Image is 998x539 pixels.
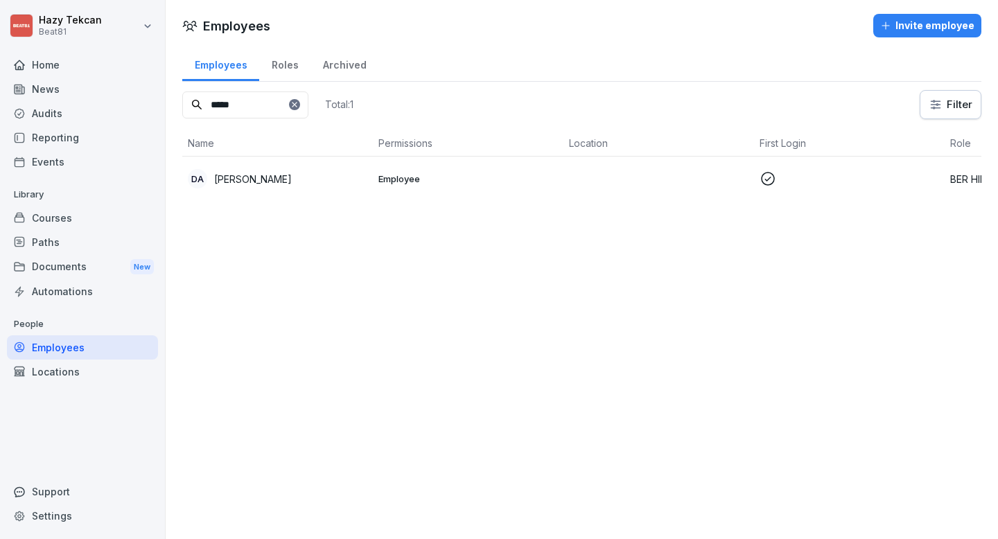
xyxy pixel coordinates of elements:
[182,130,373,157] th: Name
[7,101,158,125] a: Audits
[7,504,158,528] a: Settings
[929,98,972,112] div: Filter
[39,15,102,26] p: Hazy Tekcan
[7,53,158,77] a: Home
[7,360,158,384] a: Locations
[7,254,158,280] div: Documents
[7,254,158,280] a: DocumentsNew
[214,172,292,186] p: [PERSON_NAME]
[7,313,158,335] p: People
[7,184,158,206] p: Library
[754,130,945,157] th: First Login
[7,77,158,101] a: News
[563,130,754,157] th: Location
[188,169,207,188] div: DA
[7,479,158,504] div: Support
[130,259,154,275] div: New
[39,27,102,37] p: Beat81
[873,14,981,37] button: Invite employee
[203,17,270,35] h1: Employees
[7,150,158,174] a: Events
[880,18,974,33] div: Invite employee
[7,230,158,254] a: Paths
[7,125,158,150] a: Reporting
[325,98,353,111] p: Total: 1
[259,46,310,81] a: Roles
[7,335,158,360] a: Employees
[7,206,158,230] a: Courses
[378,173,558,185] p: Employee
[920,91,981,118] button: Filter
[7,279,158,303] a: Automations
[310,46,378,81] a: Archived
[182,46,259,81] a: Employees
[373,130,563,157] th: Permissions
